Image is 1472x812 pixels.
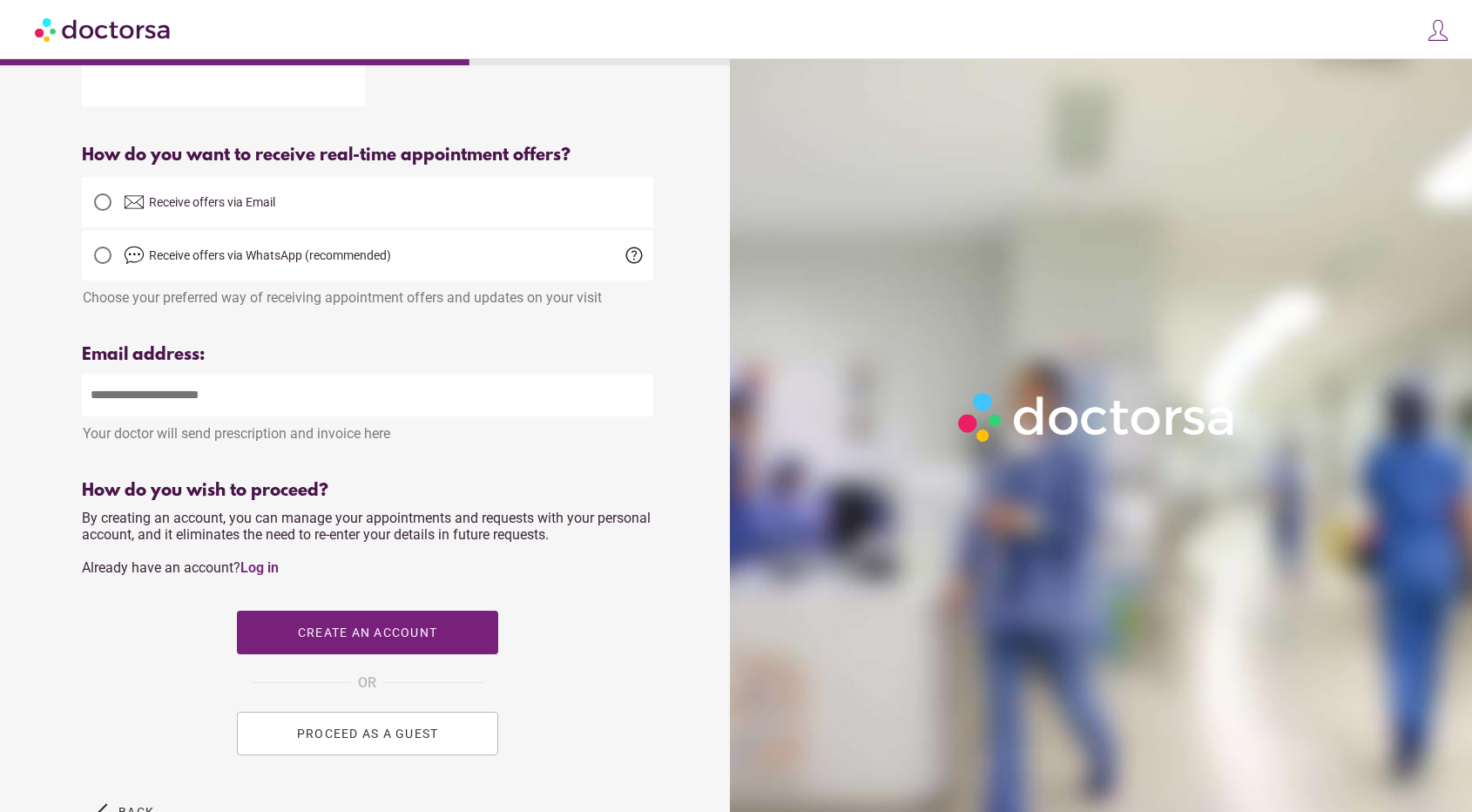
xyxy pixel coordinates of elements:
div: Choose your preferred way of receiving appointment offers and updates on your visit [82,281,653,306]
img: Doctorsa.com [35,10,172,49]
button: PROCEED AS A GUEST [237,712,498,755]
div: How do you want to receive real-time appointment offers? [82,145,653,166]
span: PROCEED AS A GUEST [296,727,438,741]
img: Logo-Doctorsa-trans-White-partial-flat.png [950,384,1245,450]
span: By creating an account, you can manage your appointments and requests with your personal account,... [82,510,651,576]
span: OR [358,672,376,694]
span: help [624,245,645,266]
a: Log in [240,559,279,576]
button: Create an account [237,611,498,654]
img: icons8-customer-100.png [1426,18,1450,43]
div: Email address: [82,345,653,365]
span: Receive offers via Email [149,195,275,209]
div: How do you wish to proceed? [82,481,653,501]
div: Your doctor will send prescription and invoice here [82,416,653,442]
img: email [124,192,145,213]
img: chat [124,245,145,266]
span: Receive offers via WhatsApp (recommended) [149,248,391,262]
span: Create an account [297,626,436,639]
